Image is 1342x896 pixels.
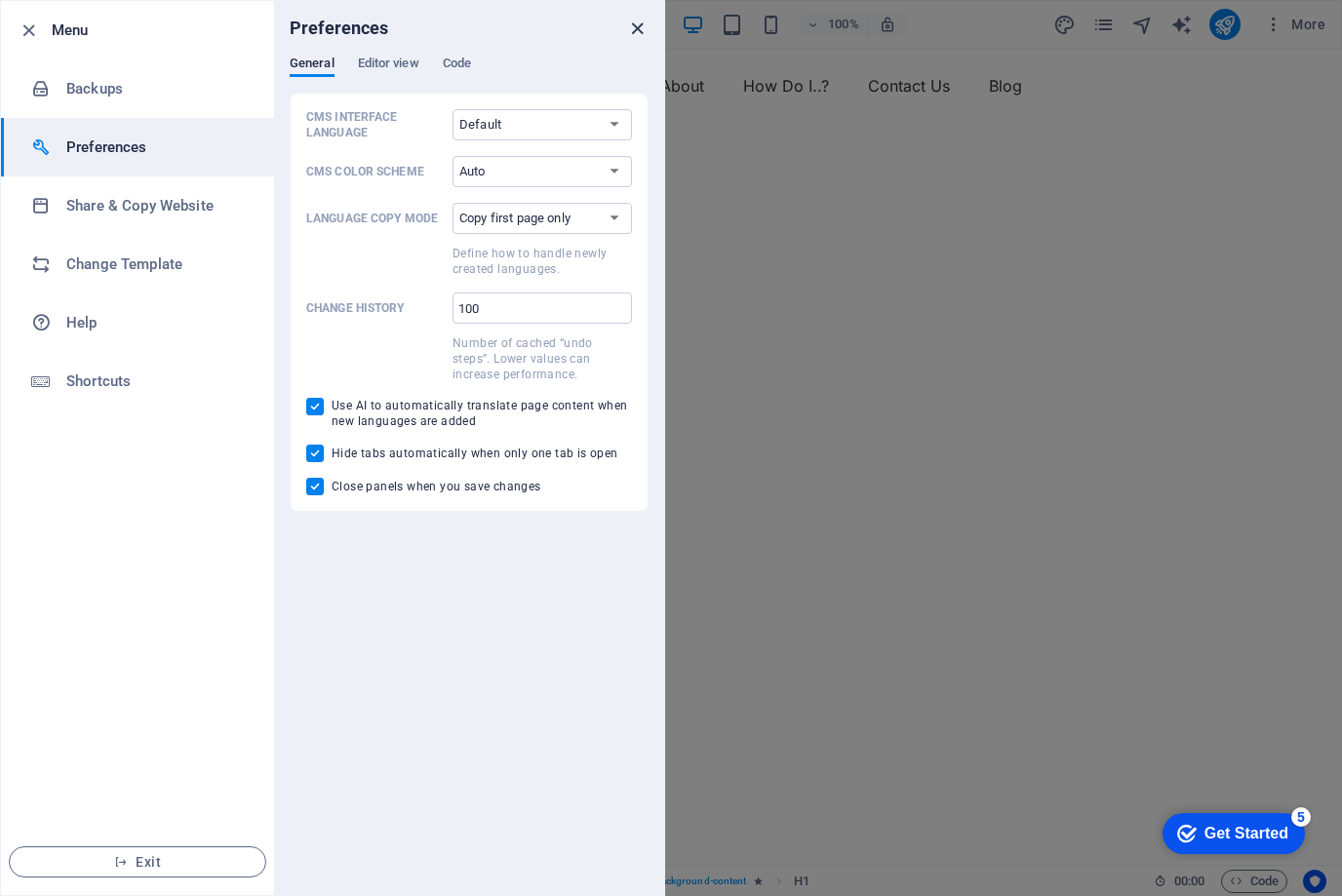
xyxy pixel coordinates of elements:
input: Change historyNumber of cached “undo steps”. Lower values can increase performance. [453,292,632,324]
h6: Preferences [290,17,389,40]
div: Preferences [290,56,649,93]
p: CMS Interface Language [306,109,445,140]
span: General [290,52,335,79]
h6: Change Template [66,253,247,276]
p: Language Copy Mode [306,211,445,226]
div: Get Started [58,21,141,39]
span: Close panels when you save changes [332,479,541,494]
a: Help [1,293,274,352]
h6: Help [66,311,247,334]
h6: Menu [52,19,258,42]
span: Use AI to automatically translate page content when new languages are added [332,398,632,429]
button: Exit [9,846,266,877]
h6: Backups [66,77,247,100]
button: close [625,17,649,40]
h6: Shortcuts [66,370,247,393]
p: CMS Color Scheme [306,164,445,179]
h6: Preferences [66,136,247,159]
p: Define how to handle newly created languages. [453,246,632,277]
select: CMS Color Scheme [453,156,632,187]
div: Get Started 5 items remaining, 0% complete [16,10,158,51]
select: Language Copy ModeDefine how to handle newly created languages. [453,203,632,234]
h6: Share & Copy Website [66,194,247,217]
span: Exit [25,854,250,870]
p: Number of cached “undo steps”. Lower values can increase performance. [453,335,632,382]
span: Editor view [358,52,419,79]
span: Code [443,52,471,79]
p: Change history [306,300,445,316]
span: Hide tabs automatically when only one tab is open [332,446,618,461]
div: 5 [144,4,164,23]
select: CMS Interface Language [453,109,632,140]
